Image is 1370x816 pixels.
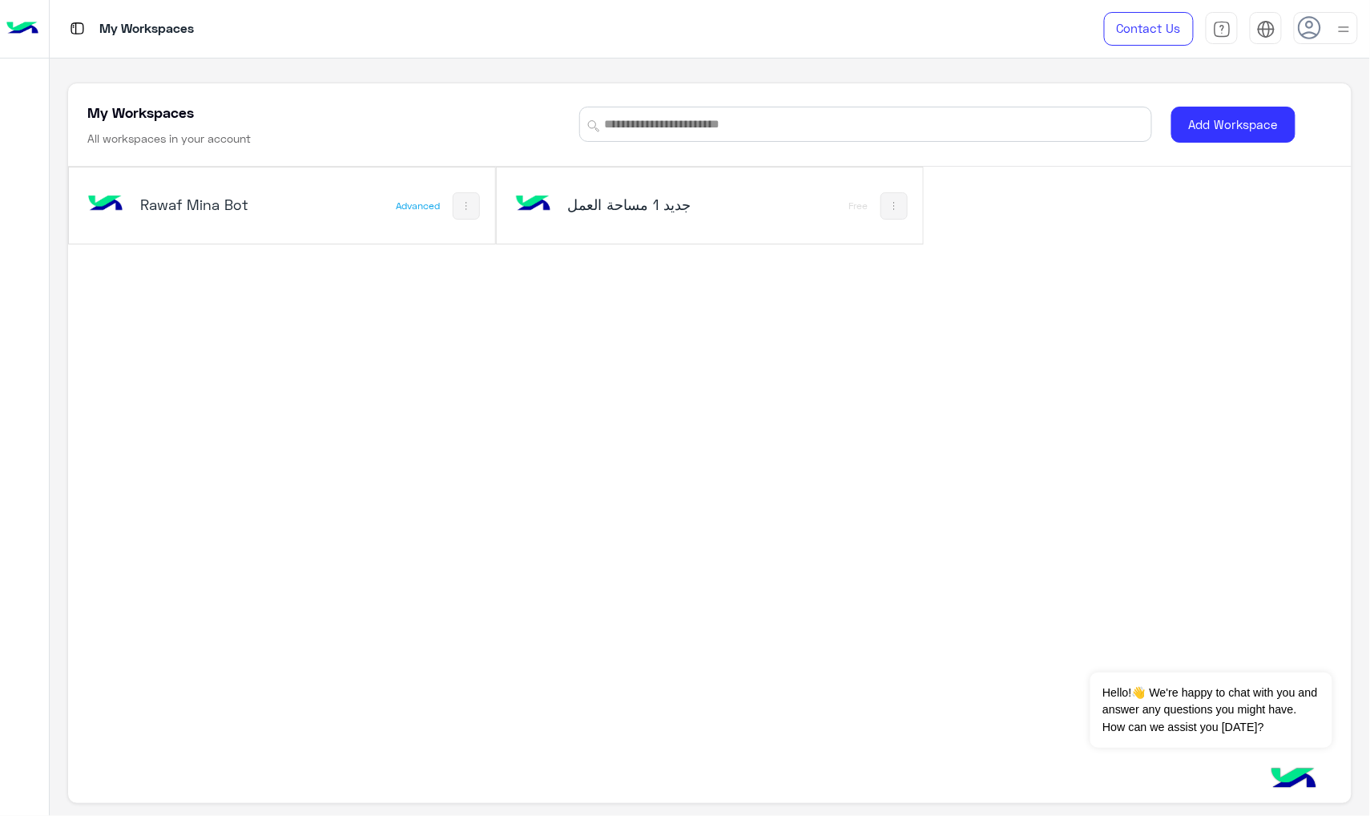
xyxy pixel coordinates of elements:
[512,183,555,226] img: bot image
[87,103,194,122] h5: My Workspaces
[568,195,711,214] h5: مساحة العمل‎ جديد 1
[1171,107,1295,143] button: Add Workspace
[140,195,283,214] h5: Rawaf Mina Bot
[1206,12,1238,46] a: tab
[1334,19,1354,39] img: profile
[67,18,87,38] img: tab
[1090,673,1332,748] span: Hello!👋 We're happy to chat with you and answer any questions you might have. How can we assist y...
[1213,20,1231,38] img: tab
[848,200,868,212] div: Free
[6,12,38,46] img: Logo
[1104,12,1194,46] a: Contact Us
[99,18,194,40] p: My Workspaces
[1266,752,1322,808] img: hulul-logo.png
[1257,20,1275,38] img: tab
[396,200,440,212] div: Advanced
[84,183,127,226] img: bot image
[87,131,251,147] h6: All workspaces in your account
